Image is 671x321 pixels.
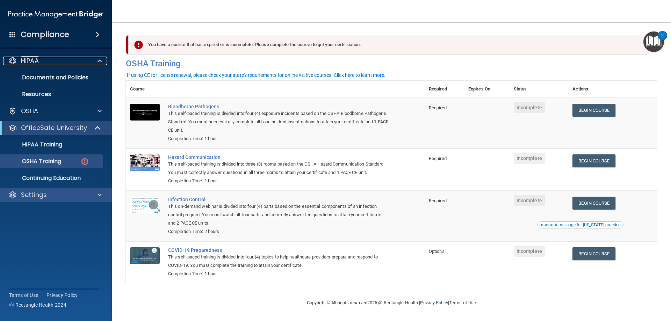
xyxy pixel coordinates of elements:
[8,107,102,115] a: OSHA
[5,141,62,148] p: HIPAA Training
[5,74,100,81] p: Documents and Policies
[126,72,387,79] button: If using CE for license renewal, please check your state's requirements for online vs. live cours...
[80,157,89,166] img: danger-circle.6113f641.png
[449,300,476,305] a: Terms of Use
[5,91,100,98] p: Resources
[514,195,545,206] span: Incomplete
[21,57,39,65] p: HIPAA
[8,191,102,199] a: Settings
[168,154,390,160] a: Hazard Communication
[129,35,649,54] div: You have a course that has expired or is incomplete. Please complete the course to get your certi...
[429,156,447,161] span: Required
[168,197,390,202] a: Infection Control
[429,198,447,203] span: Required
[168,247,390,253] a: COVID-19 Preparedness
[126,81,164,98] th: Course
[9,301,66,308] span: Ⓒ Rectangle Health 2024
[568,81,657,98] th: Actions
[126,59,657,68] h4: OSHA Training
[572,247,615,260] a: Begin Course
[46,292,78,299] a: Privacy Policy
[168,202,390,227] div: This on-demand webinar is divided into four (4) parts based on the essential components of an inf...
[5,175,100,182] p: Continuing Education
[21,30,69,39] h4: Compliance
[168,134,390,143] div: Completion Time: 1 hour
[429,249,446,254] span: Optional
[572,104,615,117] a: Begin Course
[8,7,103,21] img: PMB logo
[21,107,38,115] p: OSHA
[8,124,101,132] a: OfficeSafe University
[168,104,390,109] a: Bloodborne Pathogens
[168,253,390,270] div: This self-paced training is divided into four (4) topics to help healthcare providers prepare and...
[661,36,664,45] div: 2
[264,292,519,314] div: Copyright © All rights reserved 2025 @ Rectangle Health | |
[550,271,663,299] iframe: Drift Widget Chat Controller
[127,73,385,78] div: If using CE for license renewal, please check your state's requirements for online vs. live cours...
[643,31,664,52] button: Open Resource Center, 2 new notifications
[168,109,390,134] div: This self-paced training is divided into four (4) exposure incidents based on the OSHA Bloodborne...
[8,57,102,65] a: HIPAA
[539,223,622,227] div: Important message for [US_STATE] practices
[464,81,510,98] th: Expires On
[572,154,615,167] a: Begin Course
[425,81,464,98] th: Required
[9,292,38,299] a: Terms of Use
[5,158,61,165] p: OSHA Training
[168,177,390,185] div: Completion Time: 1 hour
[21,191,47,199] p: Settings
[572,197,615,210] a: Begin Course
[21,124,87,132] p: OfficeSafe University
[134,41,143,49] img: exclamation-circle-solid-danger.72ef9ffc.png
[514,102,545,113] span: Incomplete
[168,227,390,236] div: Completion Time: 2 hours
[168,270,390,278] div: Completion Time: 1 hour
[514,246,545,257] span: Incomplete
[510,81,569,98] th: Status
[537,221,623,228] button: Read this if you are a dental practitioner in the state of CA
[429,105,447,110] span: Required
[168,160,390,177] div: This self-paced training is divided into three (3) rooms based on the OSHA Hazard Communication S...
[420,300,448,305] a: Privacy Policy
[514,153,545,164] span: Incomplete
